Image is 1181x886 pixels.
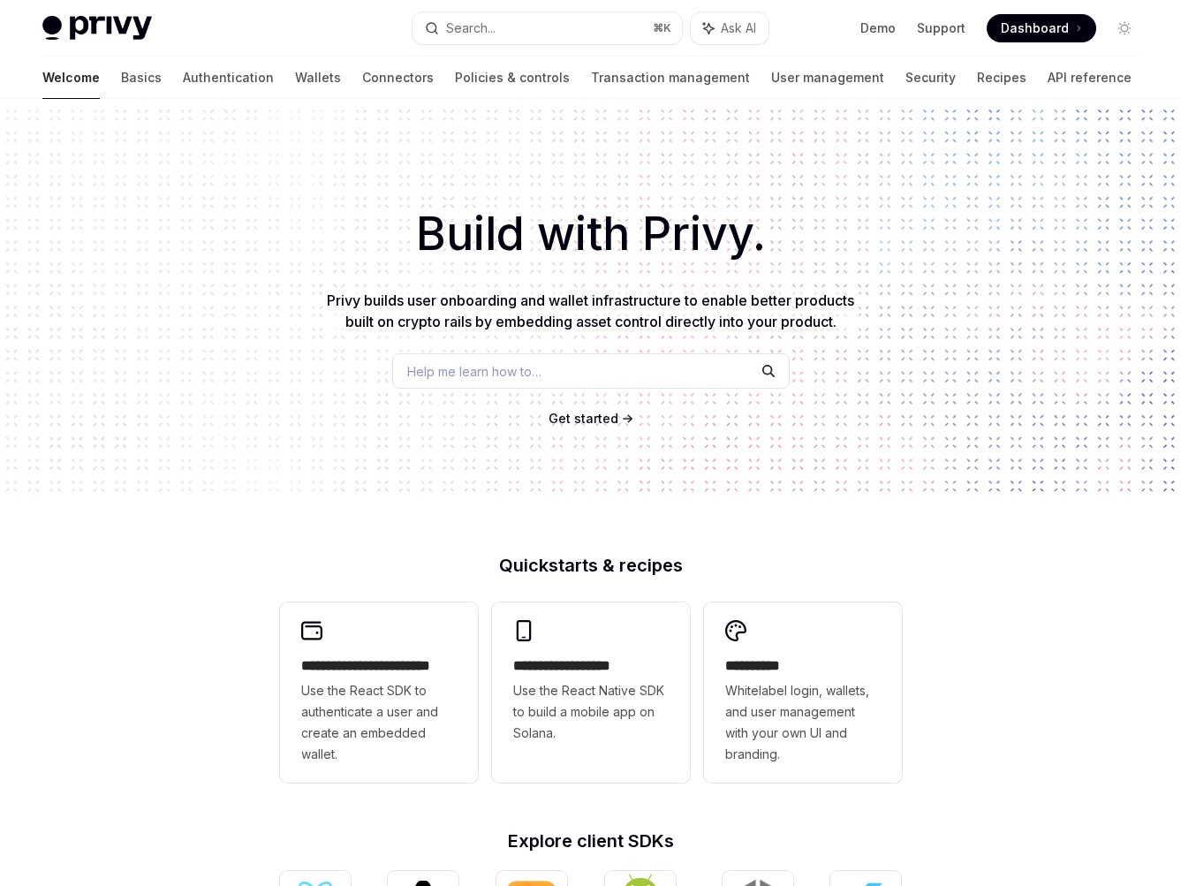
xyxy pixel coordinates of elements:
[1110,14,1139,42] button: Toggle dark mode
[653,21,671,35] span: ⌘ K
[407,362,541,381] span: Help me learn how to…
[591,57,750,99] a: Transaction management
[549,411,618,426] span: Get started
[121,57,162,99] a: Basics
[513,680,669,744] span: Use the React Native SDK to build a mobile app on Solana.
[42,16,152,41] img: light logo
[725,680,881,765] span: Whitelabel login, wallets, and user management with your own UI and branding.
[1048,57,1132,99] a: API reference
[301,680,457,765] span: Use the React SDK to authenticate a user and create an embedded wallet.
[977,57,1026,99] a: Recipes
[280,832,902,850] h2: Explore client SDKs
[1001,19,1069,37] span: Dashboard
[280,557,902,574] h2: Quickstarts & recipes
[413,12,682,44] button: Search...⌘K
[549,410,618,428] a: Get started
[183,57,274,99] a: Authentication
[691,12,768,44] button: Ask AI
[917,19,965,37] a: Support
[860,19,896,37] a: Demo
[42,57,100,99] a: Welcome
[327,292,854,330] span: Privy builds user onboarding and wallet infrastructure to enable better products built on crypto ...
[987,14,1096,42] a: Dashboard
[721,19,756,37] span: Ask AI
[905,57,956,99] a: Security
[295,57,341,99] a: Wallets
[446,18,496,39] div: Search...
[704,602,902,783] a: **** *****Whitelabel login, wallets, and user management with your own UI and branding.
[771,57,884,99] a: User management
[455,57,570,99] a: Policies & controls
[492,602,690,783] a: **** **** **** ***Use the React Native SDK to build a mobile app on Solana.
[28,200,1153,269] h1: Build with Privy.
[362,57,434,99] a: Connectors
